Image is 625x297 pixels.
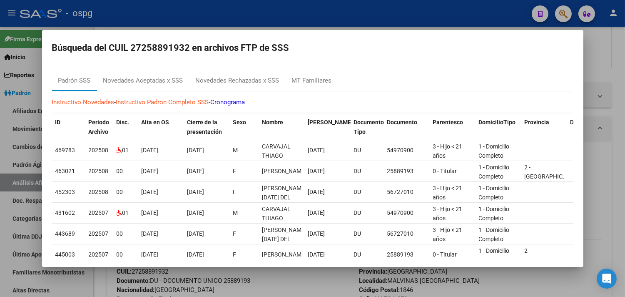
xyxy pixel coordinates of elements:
span: M [233,147,238,154]
span: Documento Tipo [354,119,384,135]
span: 1 - Domicilio Completo [479,164,510,180]
span: [DATE] [308,147,325,154]
span: F [233,189,237,195]
span: Parentesco [433,119,463,126]
datatable-header-cell: Cierre de la presentación [184,113,230,141]
span: 202507 [89,209,109,216]
datatable-header-cell: Fecha Nac. [305,113,351,141]
datatable-header-cell: Departamento [567,113,613,141]
span: Período Archivo [89,119,110,135]
span: Nombre [262,119,284,126]
span: 469783 [55,147,75,154]
span: 445003 [55,251,75,258]
span: [DATE] [142,230,159,237]
datatable-header-cell: Sexo [230,113,259,141]
span: F [233,168,237,174]
datatable-header-cell: Documento Tipo [351,113,384,141]
div: DU [354,250,381,259]
span: Cierre de la presentación [187,119,222,135]
span: 3 - Hijo < 21 años [433,227,463,243]
span: [DATE] [187,209,204,216]
div: DU [354,146,381,155]
div: Open Intercom Messenger [597,269,617,289]
span: RIQUELME ALEJANDRINA [262,168,307,174]
span: F [233,251,237,258]
datatable-header-cell: Nombre [259,113,305,141]
span: [DATE] [187,168,204,174]
span: Departamento [570,119,609,126]
a: Instructivo Novedades [52,98,115,106]
a: Cronograma [211,98,245,106]
div: 00 [117,229,135,239]
span: [DATE] [142,147,159,154]
span: CARVAJAL THIAGO [262,143,291,159]
span: [PERSON_NAME]. [308,119,355,126]
span: 2 - [GEOGRAPHIC_DATA] [525,247,581,264]
span: 1 - Domicilio Completo [479,227,510,243]
div: Novedades Aceptadas x SSS [103,76,183,86]
div: 54970900 [387,208,426,218]
span: [DATE] [142,251,159,258]
datatable-header-cell: DomicilioTipo [476,113,521,141]
div: DU [354,187,381,197]
span: [DATE] [142,189,159,195]
span: [DATE] [142,168,159,174]
span: 202507 [89,251,109,258]
span: 1 - Domicilio Completo [479,206,510,222]
span: RIQUELME ALEJANDRINA [262,251,307,258]
span: 1 - Domicilio Completo [479,247,510,264]
span: CARVAJAL LUCIA DEL CARMEN [262,227,307,252]
datatable-header-cell: Período Archivo [85,113,113,141]
span: ID [55,119,61,126]
span: CARVAJAL THIAGO [262,206,291,222]
span: [DATE] [308,189,325,195]
div: 25889193 [387,250,426,259]
span: 1 - Domicilio Completo [479,143,510,159]
span: 0 - Titular [433,251,457,258]
div: 00 [117,166,135,176]
span: [DATE] [308,168,325,174]
div: 01 [117,208,135,218]
span: [DATE] [187,147,204,154]
div: DU [354,208,381,218]
div: 01 [117,146,135,155]
h2: Búsqueda del CUIL 27258891932 en archivos FTP de SSS [52,40,573,56]
span: [DATE] [142,209,159,216]
span: M [233,209,238,216]
span: Documento [387,119,418,126]
datatable-header-cell: Alta en OS [138,113,184,141]
div: 25889193 [387,166,426,176]
datatable-header-cell: Provincia [521,113,567,141]
span: Disc. [117,119,129,126]
span: 0 - Titular [433,168,457,174]
span: F [233,230,237,237]
datatable-header-cell: Disc. [113,113,138,141]
span: Sexo [233,119,247,126]
div: DU [354,229,381,239]
p: - - [52,98,573,107]
span: 202507 [89,230,109,237]
div: Padrón SSS [58,76,91,86]
span: 1 - Domicilio Completo [479,185,510,201]
span: [DATE] [187,251,204,258]
span: 202508 [89,147,109,154]
div: 00 [117,250,135,259]
span: 463021 [55,168,75,174]
span: Provincia [525,119,550,126]
span: [DATE] [187,189,204,195]
span: 431602 [55,209,75,216]
datatable-header-cell: ID [52,113,85,141]
span: [DATE] [187,230,204,237]
div: DU [354,166,381,176]
span: 443689 [55,230,75,237]
span: [DATE] [308,230,325,237]
span: 3 - Hijo < 21 años [433,206,463,222]
a: Instructivo Padron Completo SSS [116,98,209,106]
span: 202508 [89,189,109,195]
div: 56727010 [387,187,426,197]
div: 56727010 [387,229,426,239]
span: DomicilioTipo [479,119,516,126]
datatable-header-cell: Parentesco [430,113,476,141]
span: [DATE] [308,209,325,216]
span: Alta en OS [142,119,169,126]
